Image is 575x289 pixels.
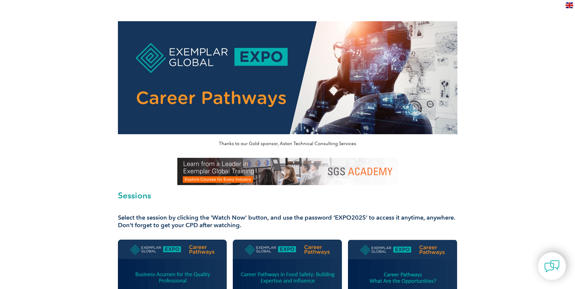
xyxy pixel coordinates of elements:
[118,21,457,134] img: career pathways
[118,191,457,200] h2: Sessions
[177,158,398,185] img: SGS
[566,2,573,8] img: en
[544,259,560,274] img: contact-chat.png
[118,140,457,147] p: Thanks to our Gold sponsor, Aston Technical Consulting Services
[118,214,457,229] h3: Select the session by clicking the ‘Watch Now’ button, and use the password ‘EXPO2025’ to access ...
